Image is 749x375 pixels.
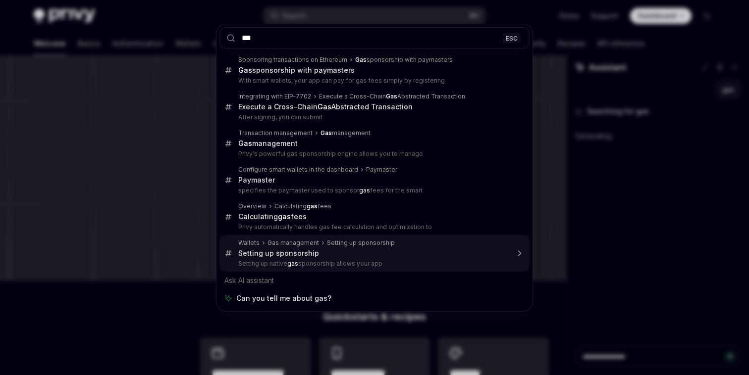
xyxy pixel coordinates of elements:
div: Wallets [238,239,260,247]
div: Ask AI assistant [219,272,530,289]
div: Sponsoring transactions on Ethereum [238,56,347,64]
b: Gas [355,56,367,63]
div: Transaction management [238,129,313,137]
div: Setting up sponsorship [238,249,319,258]
p: Setting up native sponsorship allows your app [238,260,509,268]
div: management [238,139,298,148]
div: Setting up sponsorship [327,239,395,247]
b: gas [278,212,291,221]
p: Privy's powerful gas sponsorship engine allows you to manage [238,150,509,158]
p: Privy automatically handles gas fee calculation and optimization to [238,223,509,231]
b: Gas [318,102,331,111]
div: sponsorship with paymasters [238,66,355,75]
div: Configure smart wallets in the dashboard [238,166,358,174]
b: Gas [238,139,252,147]
b: gas [287,260,298,267]
div: sponsorship with paymasters [355,56,453,64]
p: With smart wallets, your app can pay for gas fees simply by registering [238,77,509,85]
div: Integrating with EIP-7702 [238,93,311,100]
div: Overview [238,202,267,210]
div: Paymaster [238,176,275,185]
div: Gas management [267,239,319,247]
div: Calculating fees [238,212,307,221]
div: management [321,129,371,137]
b: Gas [386,93,397,100]
span: Can you tell me about gas? [236,293,331,303]
p: specifies the paymaster used to sponsor fees for the smart [238,187,509,194]
b: gas [359,187,370,194]
div: ESC [503,33,521,43]
div: Execute a Cross-Chain Abstracted Transaction [319,93,465,100]
div: Execute a Cross-Chain Abstracted Transaction [238,102,413,111]
p: After signing, you can submit [238,113,509,121]
b: gas [307,202,318,210]
b: Gas [238,66,252,74]
b: Gas [321,129,332,137]
div: Paymaster [366,166,397,174]
div: Calculating fees [274,202,331,210]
